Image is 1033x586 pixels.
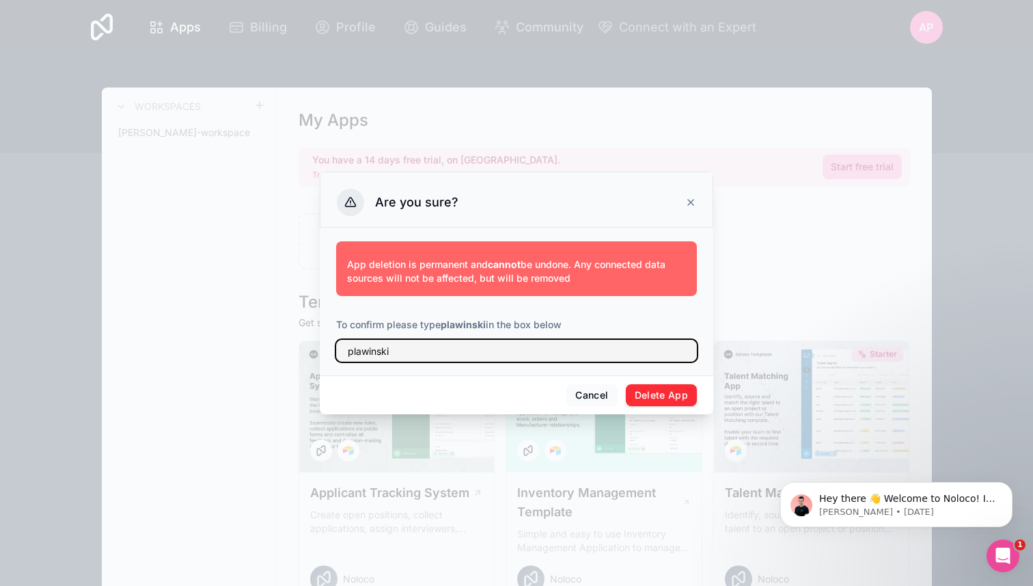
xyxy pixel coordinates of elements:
button: Cancel [566,384,617,406]
iframe: Intercom live chat [987,540,1019,572]
strong: plawinski [441,319,486,330]
strong: cannot [488,258,521,270]
p: App deletion is permanent and be undone. Any connected data sources will not be affected, but wil... [347,258,686,285]
p: To confirm please type in the box below [336,318,697,332]
input: plawinski [336,340,697,362]
span: 1 [1015,540,1025,550]
iframe: Intercom notifications message [760,453,1033,549]
h3: Are you sure? [375,194,458,211]
button: Delete App [626,384,698,406]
